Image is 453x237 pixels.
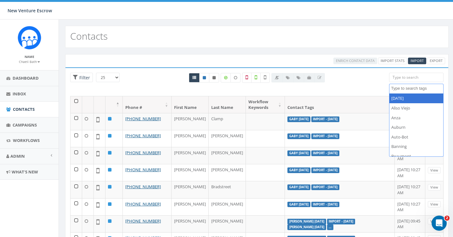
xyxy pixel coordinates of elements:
[209,181,246,198] td: Bradstreet
[408,58,426,64] a: Import
[427,58,445,64] a: Export
[389,103,443,113] li: Aliso Viejo
[125,218,161,224] a: [PHONE_NUMBER]
[311,150,340,156] label: Import - [DATE]
[172,130,209,147] td: [PERSON_NAME]
[242,73,252,83] label: Not a Mobile
[432,216,447,231] iframe: Intercom live chat
[230,73,241,82] label: Data not Enriched
[13,91,26,97] span: Inbox
[378,58,407,64] a: Import Stats
[389,122,443,132] li: Auburn
[428,184,441,191] a: View
[209,113,246,130] td: Clamp
[285,96,395,113] th: Contact Tags
[311,202,340,207] label: Import - [DATE]
[287,167,310,173] label: Gaby [DATE]
[311,167,340,173] label: Import - [DATE]
[13,106,35,112] span: Contacts
[125,184,161,189] a: [PHONE_NUMBER]
[172,198,209,215] td: [PERSON_NAME]
[172,164,209,181] td: [PERSON_NAME]
[391,86,443,91] textarea: Search
[327,219,355,224] label: Import - [DATE]
[70,31,108,41] h2: Contacts
[125,150,161,155] a: [PHONE_NUMBER]
[125,133,161,138] a: [PHONE_NUMBER]
[260,73,270,83] label: Not Validated
[209,164,246,181] td: [PERSON_NAME]
[209,96,246,113] th: Last Name
[209,147,246,164] td: [PERSON_NAME]
[19,59,40,64] a: Chaeli Bath
[389,73,444,82] input: Type to search
[209,130,246,147] td: [PERSON_NAME]
[428,201,441,208] a: View
[287,116,310,122] label: Gaby [DATE]
[395,215,425,232] td: [DATE] 09:45 AM
[209,215,246,232] td: [PERSON_NAME]
[13,138,40,143] span: Workflows
[70,73,93,82] span: Advance Filter
[8,8,52,14] span: New Venture Escrow
[125,116,161,121] a: [PHONE_NUMBER]
[445,216,450,221] span: 2
[78,75,90,81] span: Filter
[172,215,209,232] td: [PERSON_NAME]
[172,96,209,113] th: First Name
[428,167,441,174] a: View
[389,93,443,103] li: [DATE]
[209,198,246,215] td: [PERSON_NAME]
[172,113,209,130] td: [PERSON_NAME]
[172,181,209,198] td: [PERSON_NAME]
[221,73,231,82] label: Data Enriched
[389,151,443,161] li: Beaumont
[12,169,38,175] span: What's New
[411,58,424,63] span: CSV files only
[311,133,340,139] label: Import - [DATE]
[13,122,37,128] span: Campaigns
[203,76,206,80] i: This phone number is subscribed and will receive texts.
[125,201,161,207] a: [PHONE_NUMBER]
[329,225,331,229] a: ...
[25,54,34,59] small: Name
[395,164,425,181] td: [DATE] 10:27 AM
[18,26,41,49] img: Rally_Corp_Icon_1.png
[251,73,261,83] label: Validated
[287,184,310,190] label: Gaby [DATE]
[287,150,310,156] label: Gaby [DATE]
[287,224,326,230] label: [PERSON_NAME] [DATE]
[13,75,39,81] span: Dashboard
[287,202,310,207] label: Gaby [DATE]
[411,58,424,63] span: Import
[123,96,172,113] th: Phone #: activate to sort column ascending
[209,73,219,82] a: Opted Out
[287,219,326,224] label: [PERSON_NAME] [DATE]
[389,132,443,142] li: Auto-Bot
[172,147,209,164] td: [PERSON_NAME]
[389,142,443,151] li: Banning
[287,133,310,139] label: Gaby [DATE]
[125,167,161,172] a: [PHONE_NUMBER]
[199,73,209,82] a: Active
[189,73,200,82] a: All contacts
[10,153,25,159] span: Admin
[311,116,340,122] label: Import - [DATE]
[389,113,443,123] li: Anza
[246,96,285,113] th: Workflow Keywords: activate to sort column ascending
[311,184,340,190] label: Import - [DATE]
[428,218,441,225] a: View
[395,198,425,215] td: [DATE] 10:27 AM
[395,181,425,198] td: [DATE] 10:27 AM
[212,76,216,80] i: This phone number is unsubscribed and has opted-out of all texts.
